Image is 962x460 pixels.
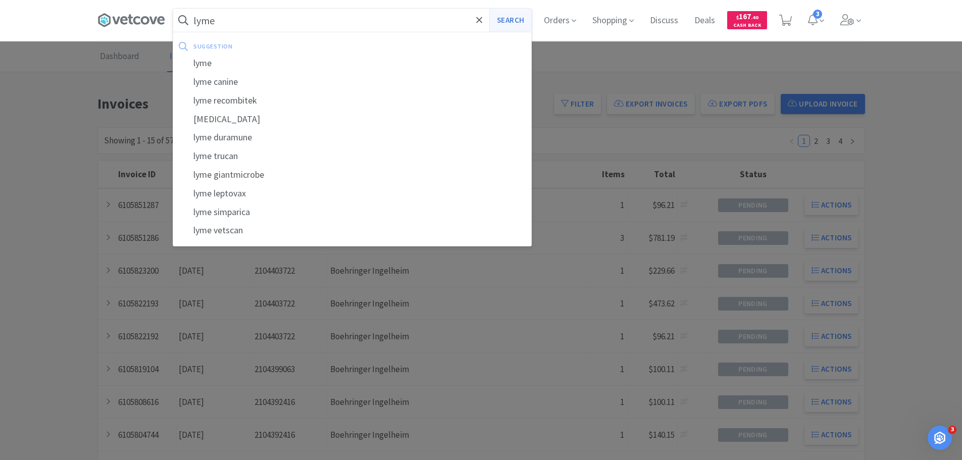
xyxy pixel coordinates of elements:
[173,128,531,147] div: lyme duramune
[173,9,531,32] input: Search by item, sku, manufacturer, ingredient, size...
[173,110,531,129] div: [MEDICAL_DATA]
[173,73,531,91] div: lyme canine
[690,16,719,25] a: Deals
[751,14,758,21] span: . 40
[736,12,758,21] span: 167
[173,221,531,240] div: lyme vetscan
[173,203,531,222] div: lyme simparica
[736,14,739,21] span: $
[928,426,952,450] iframe: Intercom live chat
[173,166,531,184] div: lyme giantmicrobe
[489,9,531,32] button: Search
[813,10,822,19] span: 3
[948,426,956,434] span: 3
[193,38,379,54] div: suggestion
[173,147,531,166] div: lyme trucan
[727,7,767,34] a: $167.40Cash Back
[733,23,761,29] span: Cash Back
[173,91,531,110] div: lyme recombitek
[646,16,682,25] a: Discuss
[173,184,531,203] div: lyme leptovax
[173,54,531,73] div: lyme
